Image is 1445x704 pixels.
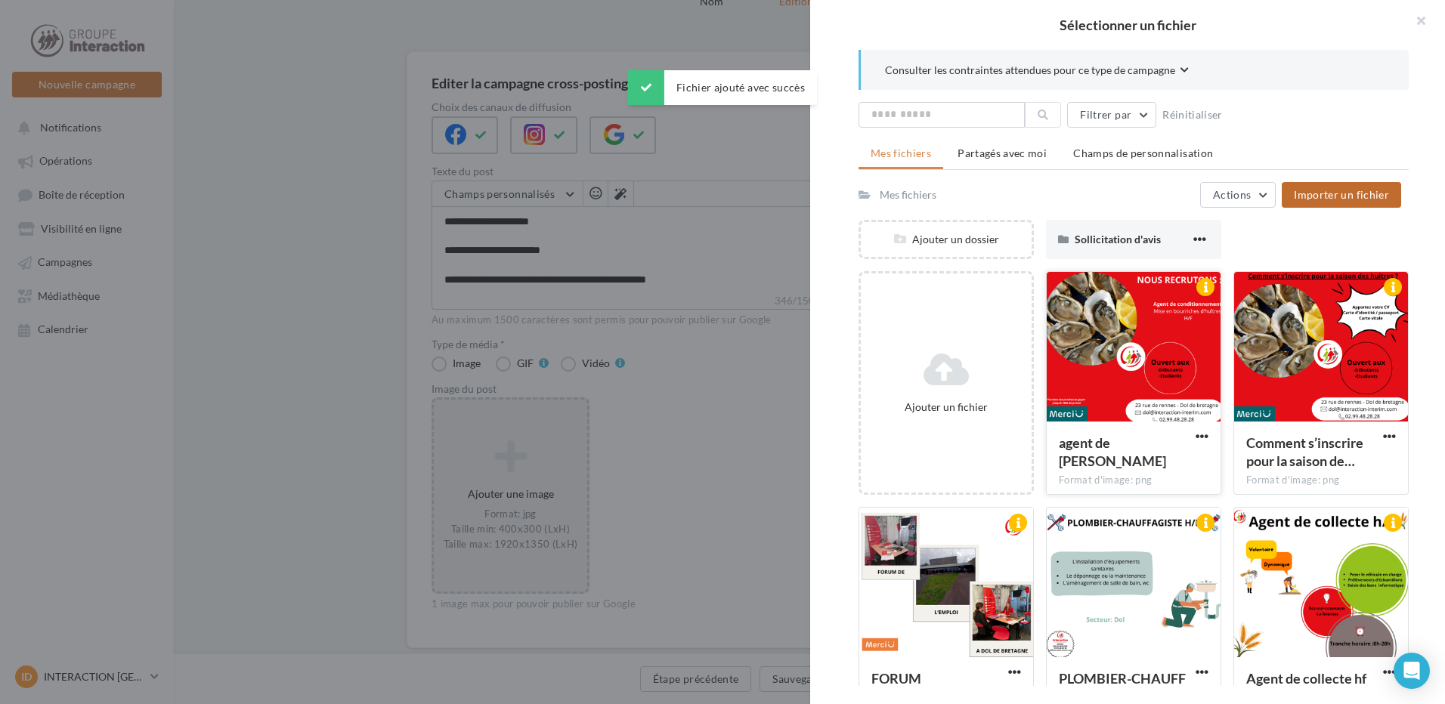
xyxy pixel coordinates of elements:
div: Fichier ajouté avec succès [628,70,817,105]
div: Open Intercom Messenger [1394,653,1430,689]
h2: Sélectionner un fichier [834,18,1421,32]
span: Mes fichiers [871,147,931,159]
button: Actions [1200,182,1276,208]
span: Consulter les contraintes attendues pour ce type de campagne [885,63,1175,78]
button: Filtrer par [1067,102,1156,128]
span: Partagés avec moi [958,147,1047,159]
span: Sollicitation d'avis [1075,233,1161,245]
button: Importer un fichier [1282,182,1401,208]
span: Champs de personnalisation [1073,147,1213,159]
span: FORUM [871,670,921,687]
span: agent de condi huitres [1059,434,1166,469]
span: Importer un fichier [1294,188,1389,201]
div: Ajouter un fichier [867,400,1026,415]
div: Ajouter un dossier [861,232,1032,247]
button: Réinitialiser [1156,106,1229,124]
span: Comment s’inscrire pour la saison des huitres (1) [1246,434,1363,469]
div: Mes fichiers [880,187,936,202]
div: Format d'image: png [1059,474,1208,487]
div: Format d'image: png [1246,474,1396,487]
span: Actions [1213,188,1251,201]
button: Consulter les contraintes attendues pour ce type de campagne [885,62,1189,81]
